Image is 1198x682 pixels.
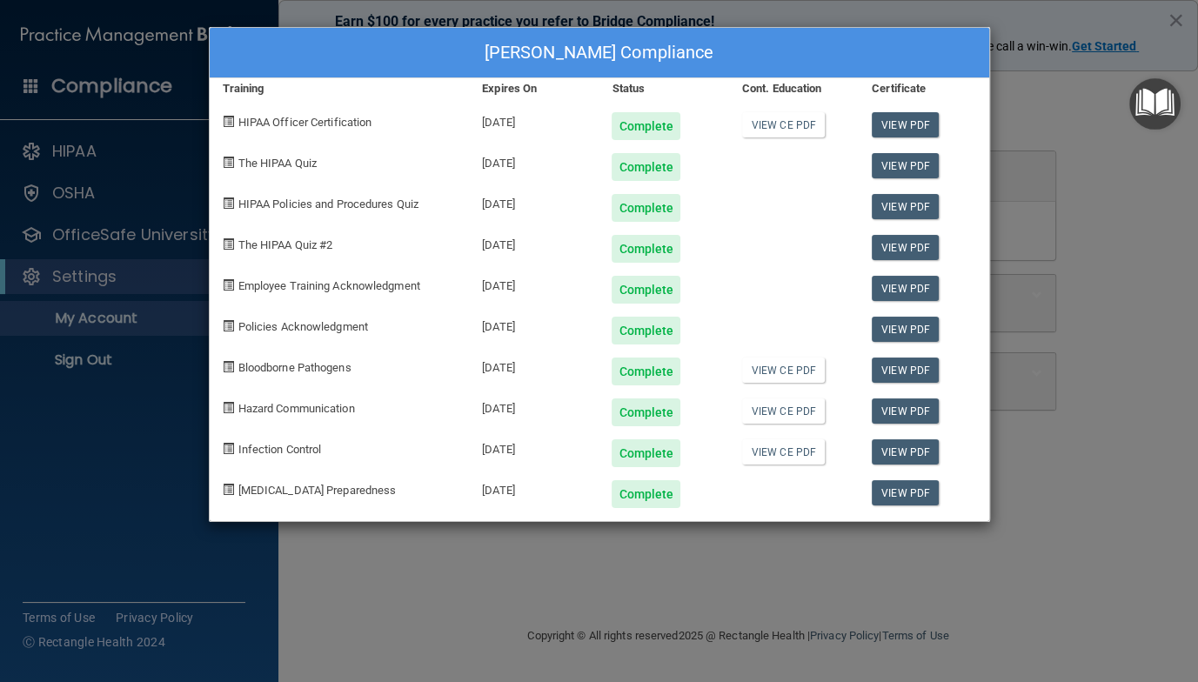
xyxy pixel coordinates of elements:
a: View PDF [872,153,939,178]
span: [MEDICAL_DATA] Preparedness [238,484,397,497]
div: [DATE] [469,304,599,344]
span: HIPAA Policies and Procedures Quiz [238,197,418,211]
div: Complete [612,235,680,263]
a: View PDF [872,480,939,505]
div: Cont. Education [729,78,859,99]
div: Certificate [859,78,988,99]
div: Complete [612,112,680,140]
span: The HIPAA Quiz #2 [238,238,333,251]
div: Status [599,78,728,99]
span: Employee Training Acknowledgment [238,279,420,292]
a: View CE PDF [742,112,825,137]
span: Bloodborne Pathogens [238,361,351,374]
div: [DATE] [469,181,599,222]
span: Infection Control [238,443,322,456]
div: [DATE] [469,344,599,385]
a: View PDF [872,276,939,301]
a: View PDF [872,439,939,465]
a: View PDF [872,235,939,260]
a: View CE PDF [742,358,825,383]
a: View PDF [872,358,939,383]
button: Open Resource Center [1129,78,1181,130]
div: Complete [612,398,680,426]
span: The HIPAA Quiz [238,157,317,170]
span: Hazard Communication [238,402,355,415]
div: [DATE] [469,385,599,426]
a: View PDF [872,112,939,137]
div: Complete [612,276,680,304]
a: View CE PDF [742,439,825,465]
div: [DATE] [469,140,599,181]
div: Complete [612,358,680,385]
a: View PDF [872,194,939,219]
a: View CE PDF [742,398,825,424]
div: [DATE] [469,99,599,140]
div: [DATE] [469,467,599,508]
a: View PDF [872,317,939,342]
div: Complete [612,194,680,222]
div: Complete [612,317,680,344]
a: View PDF [872,398,939,424]
div: [PERSON_NAME] Compliance [210,28,989,78]
span: HIPAA Officer Certification [238,116,372,129]
div: Complete [612,153,680,181]
div: [DATE] [469,426,599,467]
div: Complete [612,439,680,467]
div: [DATE] [469,263,599,304]
div: [DATE] [469,222,599,263]
div: Training [210,78,470,99]
div: Complete [612,480,680,508]
div: Expires On [469,78,599,99]
span: Policies Acknowledgment [238,320,368,333]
